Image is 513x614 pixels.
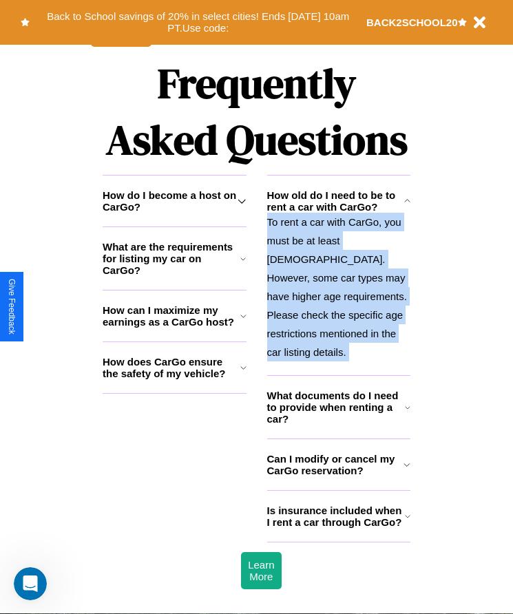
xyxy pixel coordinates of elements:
p: To rent a car with CarGo, you must be at least [DEMOGRAPHIC_DATA]. However, some car types may ha... [267,213,411,361]
iframe: Intercom live chat [14,567,47,600]
h3: Is insurance included when I rent a car through CarGo? [267,505,405,528]
b: BACK2SCHOOL20 [366,17,458,28]
h3: How does CarGo ensure the safety of my vehicle? [103,356,240,379]
div: Give Feedback [7,279,17,335]
h1: Frequently Asked Questions [103,48,410,175]
h3: How old do I need to be to rent a car with CarGo? [267,189,404,213]
h3: What documents do I need to provide when renting a car? [267,390,406,425]
h3: How can I maximize my earnings as a CarGo host? [103,304,240,328]
h3: How do I become a host on CarGo? [103,189,238,213]
button: Learn More [241,552,281,589]
h3: What are the requirements for listing my car on CarGo? [103,241,240,276]
button: Back to School savings of 20% in select cities! Ends [DATE] 10am PT.Use code: [30,7,366,38]
h3: Can I modify or cancel my CarGo reservation? [267,453,404,476]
